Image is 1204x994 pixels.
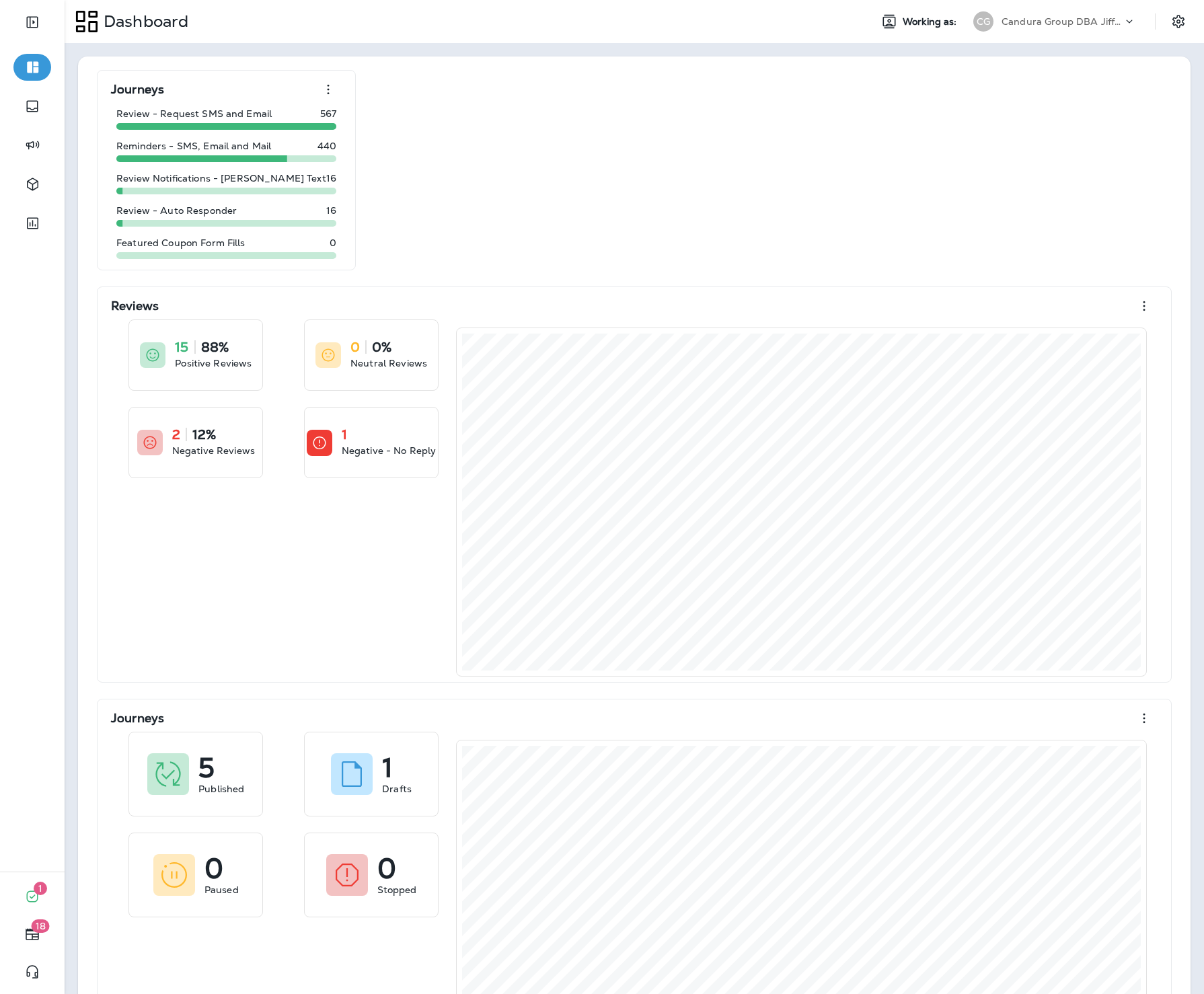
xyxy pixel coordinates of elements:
button: Settings [1166,9,1191,34]
p: Stopped [377,883,417,896]
p: 1 [342,428,347,441]
p: 16 [326,205,336,216]
p: 5 [198,761,215,774]
p: 15 [175,340,188,354]
p: Reviews [111,299,159,313]
p: Review - Auto Responder [116,205,237,216]
p: 2 [172,428,180,441]
p: Review Notifications - [PERSON_NAME] Text [116,173,326,184]
p: Dashboard [98,11,188,32]
p: Negative - No Reply [342,444,437,457]
p: 1 [382,761,393,774]
span: 18 [32,919,50,933]
span: 1 [34,882,47,895]
p: 0% [372,340,391,354]
p: Candura Group DBA Jiffy Lube [1002,16,1123,27]
p: 88% [201,340,229,354]
div: CG [973,11,993,32]
button: Expand Sidebar [13,9,51,36]
p: Published [198,782,244,796]
p: Neutral Reviews [350,356,427,370]
p: Featured Coupon Form Fills [116,237,246,248]
p: 12% [192,428,216,441]
button: 1 [13,883,51,910]
span: Working as: [903,16,960,28]
p: 440 [317,141,336,151]
p: 16 [326,173,336,184]
p: Review - Request SMS and Email [116,108,272,119]
p: Negative Reviews [172,444,255,457]
p: Paused [204,883,239,896]
p: Journeys [111,83,164,96]
p: 567 [320,108,336,119]
p: 0 [377,862,396,875]
p: Reminders - SMS, Email and Mail [116,141,271,151]
p: Positive Reviews [175,356,252,370]
p: 0 [330,237,336,248]
p: 0 [204,862,223,875]
p: 0 [350,340,360,354]
button: 18 [13,921,51,948]
p: Journeys [111,712,164,725]
p: Drafts [382,782,412,796]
